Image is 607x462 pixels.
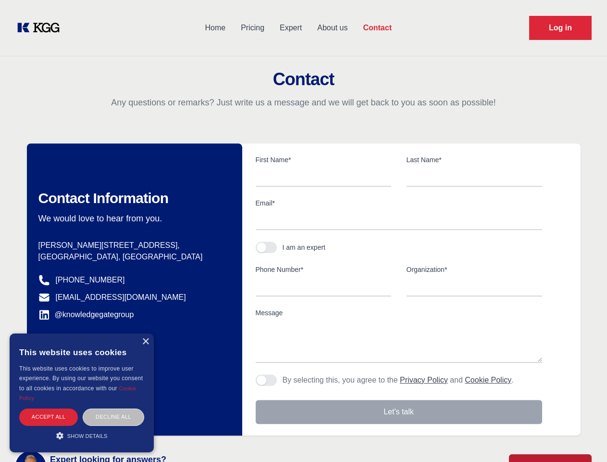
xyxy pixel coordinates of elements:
[19,385,136,401] a: Cookie Policy
[400,376,448,384] a: Privacy Policy
[67,433,108,439] span: Show details
[256,308,542,318] label: Message
[12,97,595,108] p: Any questions or remarks? Just write us a message and we will get back to you as soon as possible!
[83,409,144,425] div: Decline all
[19,431,144,440] div: Show details
[310,15,355,40] a: About us
[465,376,511,384] a: Cookie Policy
[38,309,134,321] a: @knowledgegategroup
[19,409,78,425] div: Accept all
[19,341,144,364] div: This website uses cookies
[283,374,514,386] p: By selecting this, you agree to the and .
[256,155,391,165] label: First Name*
[12,70,595,89] h2: Contact
[233,15,272,40] a: Pricing
[38,251,227,263] p: [GEOGRAPHIC_DATA], [GEOGRAPHIC_DATA]
[256,400,542,424] button: Let's talk
[529,16,592,40] a: Request Demo
[38,190,227,207] h2: Contact Information
[559,416,607,462] iframe: Chat Widget
[38,240,227,251] p: [PERSON_NAME][STREET_ADDRESS],
[407,155,542,165] label: Last Name*
[355,15,399,40] a: Contact
[197,15,233,40] a: Home
[38,213,227,224] p: We would love to hear from you.
[272,15,310,40] a: Expert
[283,243,326,252] div: I am an expert
[19,365,143,392] span: This website uses cookies to improve user experience. By using our website you consent to all coo...
[142,338,149,346] div: Close
[256,265,391,274] label: Phone Number*
[56,274,125,286] a: [PHONE_NUMBER]
[256,198,542,208] label: Email*
[15,20,67,36] a: KOL Knowledge Platform: Talk to Key External Experts (KEE)
[407,265,542,274] label: Organization*
[56,292,186,303] a: [EMAIL_ADDRESS][DOMAIN_NAME]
